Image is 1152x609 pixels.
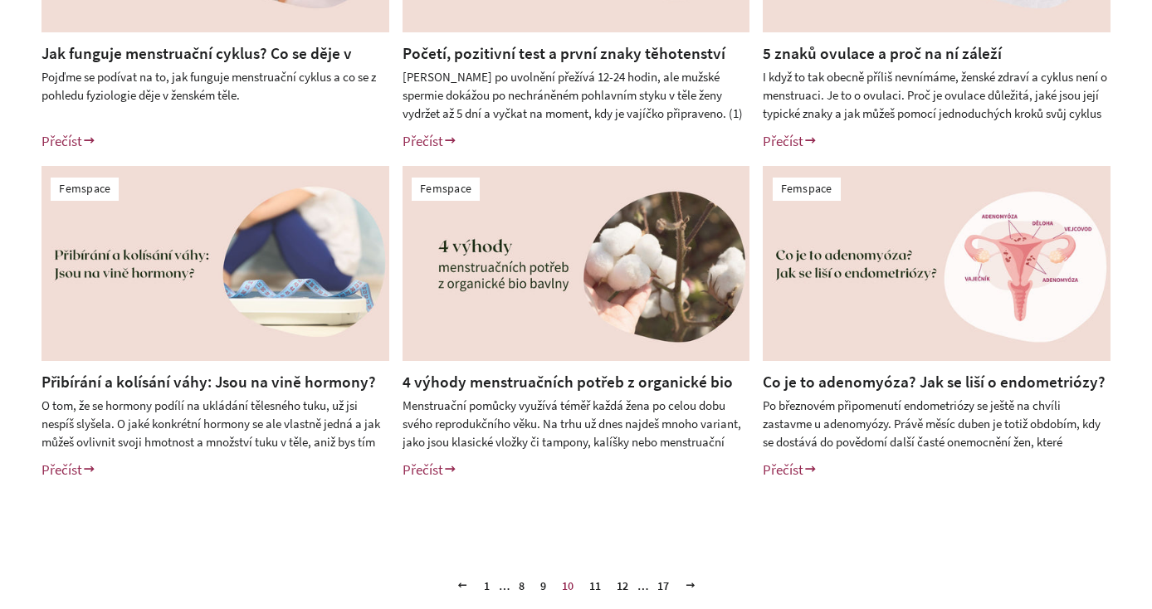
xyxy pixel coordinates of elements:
[534,573,553,598] a: 9
[781,181,832,196] a: Femspace
[403,132,457,150] a: Přečíst
[420,181,471,196] a: Femspace
[403,460,457,479] a: Přečíst
[637,580,648,592] span: …
[403,397,750,451] div: Menstruační pomůcky využívá téměř každá žena po celou dobu svého reprodukčního věku. Na trhu už d...
[477,573,496,598] a: 1
[512,573,531,598] a: 8
[763,460,818,479] a: Přečíst
[59,181,110,196] a: Femspace
[41,460,96,479] a: Přečíst
[763,166,1111,361] img: Co je to adenomyóza? Jak se liší o endometriózy?
[41,372,376,392] a: Přibírání a kolísání váhy: Jsou na vině hormony?
[763,372,1106,392] a: Co je to adenomyóza? Jak se liší o endometriózy?
[403,68,750,122] div: [PERSON_NAME] po uvolnění přežívá 12-24 hodin, ale mužské spermie dokážou po nechráněném pohlavní...
[41,43,352,85] a: Jak funguje menstruační cyklus? Co se děje v ženském těle?
[403,166,750,361] img: 4 výhody menstruačních potřeb z organické bio bavlny
[41,166,389,361] img: Přibírání a kolísání váhy: Jsou na vině hormony?
[583,573,608,598] a: 11
[499,580,510,592] span: …
[610,573,635,598] a: 12
[403,43,725,63] a: Početí, pozitivní test a první znaky těhotenství
[555,573,580,598] span: 10
[41,397,389,451] div: O tom, že se hormony podílí na ukládání tělesného tuku, už jsi nespíš slyšela. O jaké konkrétní h...
[41,68,389,122] div: Pojďme se podívat na to, jak funguje menstruační cyklus a co se z pohledu fyziologie děje v žensk...
[763,132,818,150] a: Přečíst
[651,573,676,598] a: 17
[763,43,1002,63] a: 5 znaků ovulace a proč na ní záleží
[41,132,96,150] a: Přečíst
[763,397,1111,451] div: Po březnovém připomenutí endometriózy se ještě na chvíli zastavme u adenomyózy. Právě měsíc duben...
[763,68,1111,122] div: I když to tak obecně příliš nevnímáme, ženské zdraví a cyklus není o menstruaci. Je to o ovulaci....
[403,372,733,414] a: 4 výhody menstruačních potřeb z organické bio bavlny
